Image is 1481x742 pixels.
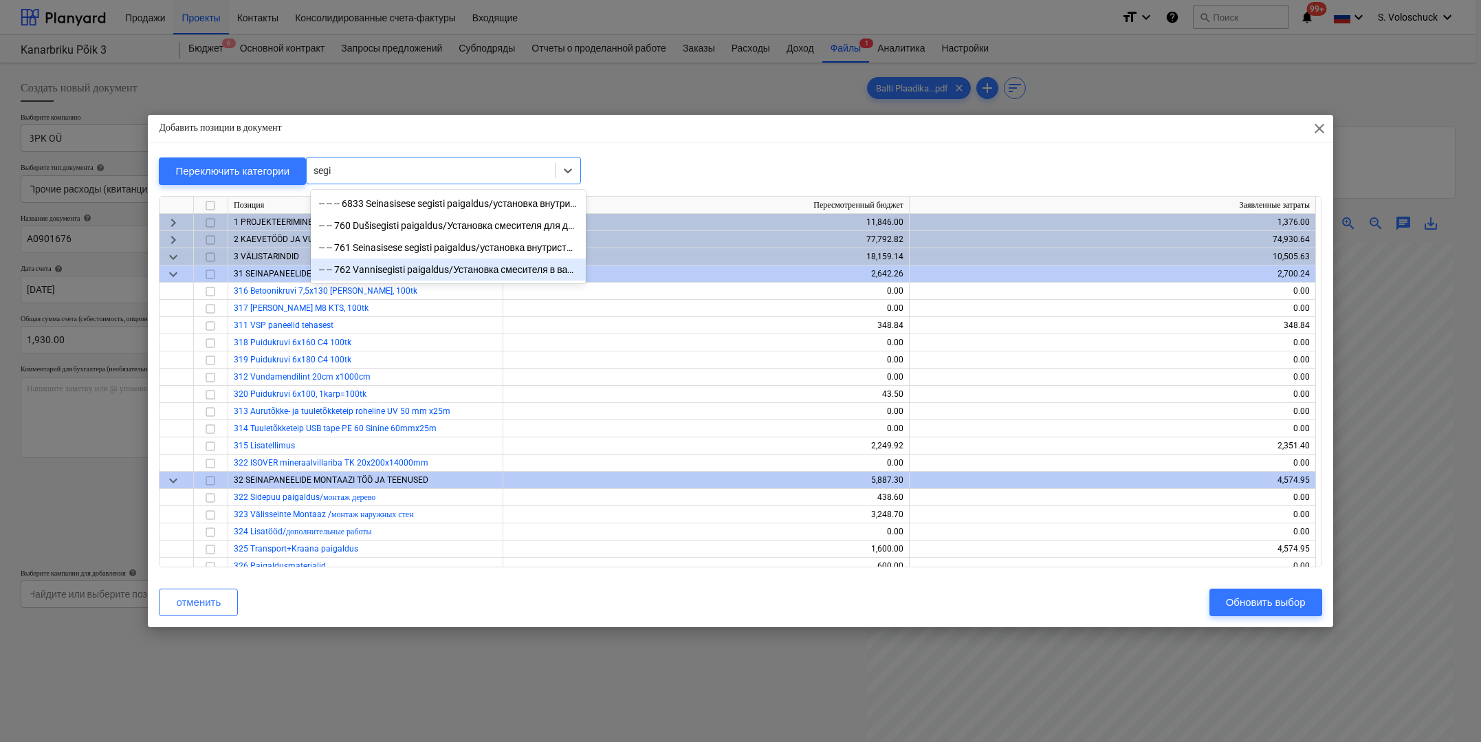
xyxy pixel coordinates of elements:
a: 325 Transport+Kraana paigaldus [234,544,358,554]
div: 0.00 [915,558,1310,575]
div: 0.00 [509,283,903,300]
a: 312 Vundamendilint 20cm x1000cm [234,372,371,382]
div: 43.50 [509,386,903,403]
a: 322 ISOVER mineraalvillariba TK 20x200x14000mm [234,458,428,468]
div: 0.00 [915,351,1310,369]
div: 0.00 [509,523,903,541]
div: 0.00 [915,369,1310,386]
div: 0.00 [915,523,1310,541]
span: 316 Betoonikruvi 7,5x130 KK Zink, 100tk [234,286,417,296]
div: 3,248.70 [509,506,903,523]
div: Обновить выбор [1226,593,1306,611]
div: 74,930.64 [915,231,1310,248]
div: -- -- 762 Vannisegisti paigaldus/Установка смесителя в ванной [311,259,586,281]
div: 438.60 [509,489,903,506]
div: 10,505.63 [915,248,1310,265]
div: отменить [176,593,221,611]
span: keyboard_arrow_down [165,265,182,282]
a: 323 Välisseinte Montaaz /монтаж наружных стен [234,510,414,519]
a: 318 Puidukruvi 6x160 C4 100tk [234,338,351,347]
div: 0.00 [915,506,1310,523]
div: 0.00 [915,386,1310,403]
div: 0.00 [509,455,903,472]
span: 32 SEINAPANEELIDE MONTAAZI TÖÖ JA TEENUSED [234,475,428,485]
span: keyboard_arrow_down [165,472,182,488]
div: 0.00 [915,334,1310,351]
button: Переключить категории [159,157,306,185]
div: 0.00 [915,420,1310,437]
div: 0.00 [915,455,1310,472]
div: 2,249.92 [509,437,903,455]
div: 2,351.40 [915,437,1310,455]
div: 4,574.95 [915,541,1310,558]
div: 0.00 [915,300,1310,317]
div: Позиция [228,197,503,214]
div: 0.00 [509,420,903,437]
span: keyboard_arrow_right [165,214,182,230]
a: 324 Lisatööd/дополнительные работы [234,527,372,536]
span: 3 VÄLISTARINDID [234,252,299,261]
div: Переключить категории [175,162,289,180]
span: close [1311,120,1328,137]
a: 322 Sidepuu paigaldus/монтаж дерево [234,492,375,502]
div: 348.84 [509,317,903,334]
div: 18,159.14 [509,248,903,265]
div: 600.00 [509,558,903,575]
div: 0.00 [915,403,1310,420]
span: 1 PROJEKTEERIMINE JA ETTEVALMISTUS [234,217,391,227]
div: 0.00 [509,369,903,386]
div: -- -- 760 Dušisegisti paigaldus/Установка смесителя для душа [311,215,586,237]
a: 319 Puidukruvi 6x180 C4 100tk [234,355,351,364]
div: 2,642.26 [509,265,903,283]
div: 77,792.82 [509,231,903,248]
div: 348.84 [915,317,1310,334]
a: 317 [PERSON_NAME] M8 KTS, 100tk [234,303,369,313]
button: отменить [159,589,238,616]
span: 317 Seib M8 KTS, 100tk [234,303,369,313]
div: 1,376.00 [915,214,1310,231]
div: 11,846.00 [509,214,903,231]
span: 2 KAEVETÖÖD JA VUNDAMENT [234,234,353,244]
div: 0.00 [915,489,1310,506]
button: Обновить выбор [1209,589,1322,616]
span: 31 SEINAPANEELIDE MONTAAZ [234,269,353,279]
a: 311 VSP paneelid tehasest [234,320,333,330]
div: 0.00 [915,283,1310,300]
span: keyboard_arrow_down [165,248,182,265]
span: keyboard_arrow_right [165,231,182,248]
p: Добавить позиции в документ [159,120,281,135]
div: 1,600.00 [509,541,903,558]
a: 313 Aurutõkke- ja tuuletõkketeip roheline UV 50 mm x25m [234,406,450,416]
div: 0.00 [509,403,903,420]
a: 315 Lisatellimus [234,441,295,450]
a: 316 Betoonikruvi 7,5x130 [PERSON_NAME], 100tk [234,286,417,296]
div: 5,887.30 [509,472,903,489]
div: 0.00 [509,334,903,351]
a: 326 Paigaldusmaterjalid [234,561,326,571]
div: 0.00 [509,300,903,317]
a: 314 Tuuletõkketeip USB tape PE 60 Sinine 60mmx25m [234,424,437,433]
div: -- -- -- 6833 Seinasisese segisti paigaldus/установка внутристенных смесителей [311,193,586,215]
div: -- -- 761 Seinasisese segisti paigaldus/установка внутристенных смесителей [311,237,586,259]
div: Заявленные затраты [910,197,1316,214]
div: 4,574.95 [915,472,1310,489]
a: 320 Puidukruvi 6x100, 1karp=100tk [234,389,366,399]
div: Пересмотренный бюджет [503,197,910,214]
